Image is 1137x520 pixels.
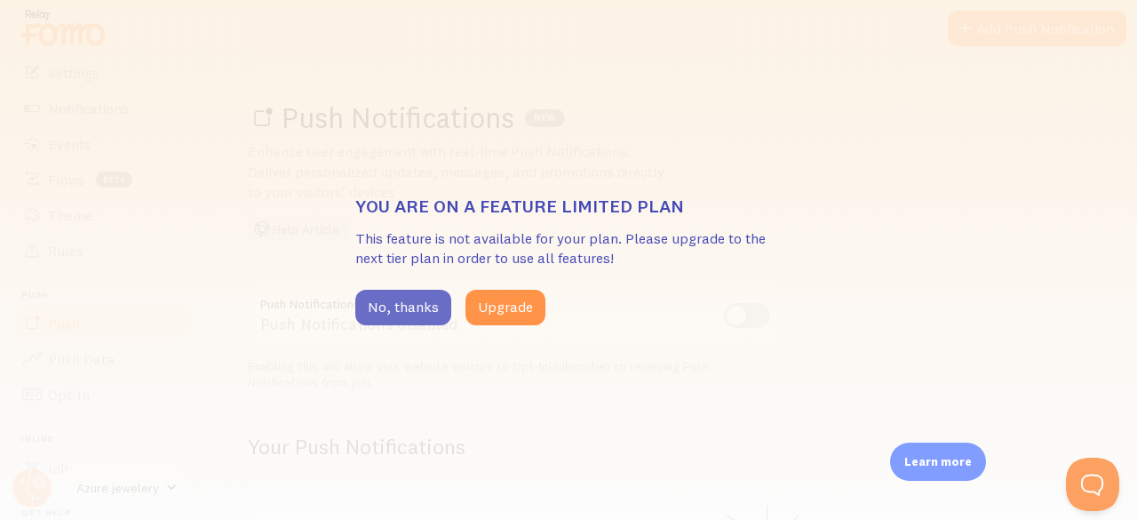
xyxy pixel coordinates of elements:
p: Learn more [904,453,972,470]
h3: You are on a feature limited plan [355,195,782,218]
div: Learn more [890,443,986,481]
iframe: Help Scout Beacon - Open [1066,458,1119,511]
button: No, thanks [355,290,451,325]
p: This feature is not available for your plan. Please upgrade to the next tier plan in order to use... [355,228,782,269]
button: Upgrade [465,290,545,325]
